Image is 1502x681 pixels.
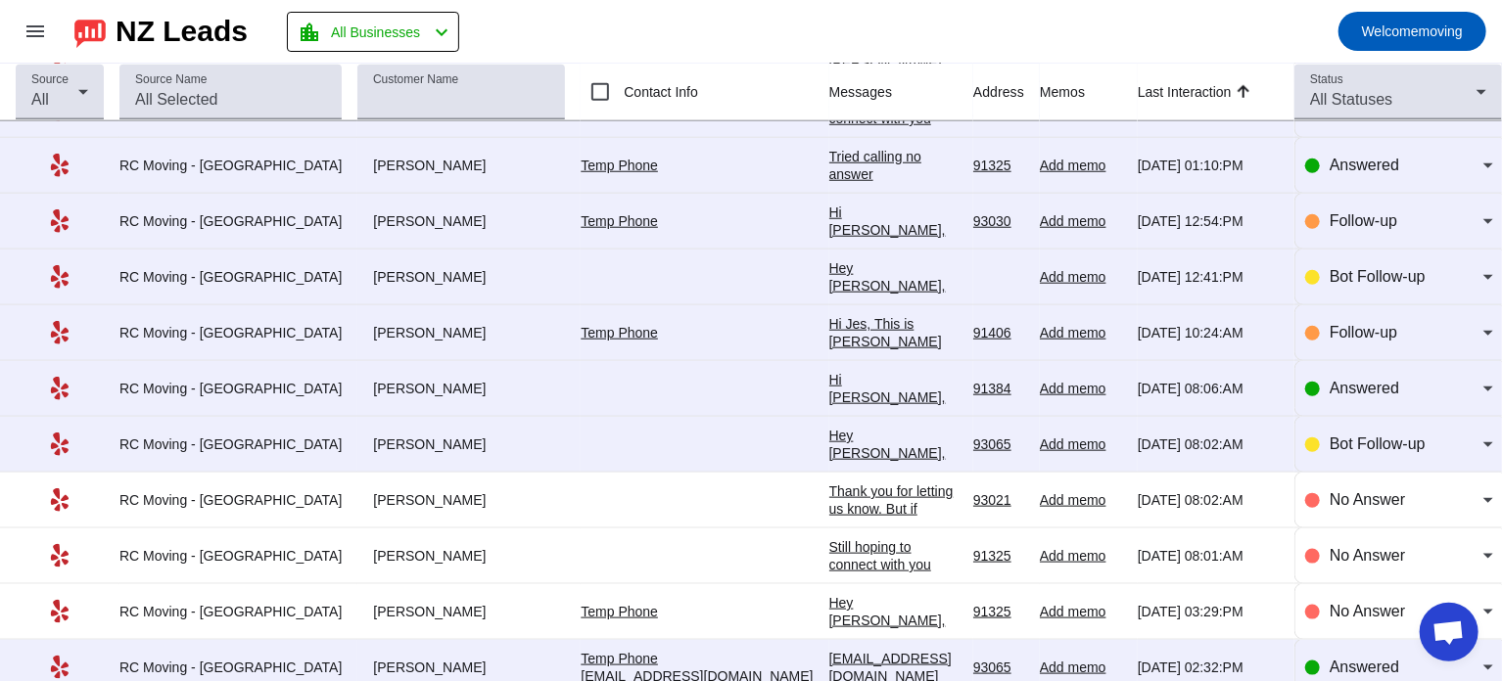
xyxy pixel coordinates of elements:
[331,19,420,46] span: All Businesses
[373,73,458,86] mat-label: Customer Name
[829,259,958,506] div: Hey [PERSON_NAME], just following up! Are you still interested in getting a moving estimate? We'd...
[357,212,565,230] div: [PERSON_NAME]
[829,315,958,632] div: Hi Jes, This is [PERSON_NAME] from RC Moving Company. I tried calling you to talk about your upco...
[973,603,1024,620] div: 91325
[1330,658,1399,675] span: Answered
[973,435,1024,453] div: 93065
[119,658,342,676] div: RC Moving - [GEOGRAPHIC_DATA]
[357,157,565,174] div: [PERSON_NAME]
[1330,212,1397,229] span: Follow-up
[1040,547,1122,565] div: Add memo
[829,148,958,183] div: Tried calling no answer
[829,204,958,556] div: Hi [PERSON_NAME], This is [PERSON_NAME] from RC Moving Company. I tried calling you to talk about...
[48,377,71,400] mat-icon: Yelp
[357,268,565,286] div: [PERSON_NAME]
[973,380,1024,397] div: 91384
[430,21,453,44] mat-icon: chevron_left
[1040,658,1122,676] div: Add memo
[1330,603,1405,619] span: No Answer
[1040,603,1122,620] div: Add memo
[357,603,565,620] div: [PERSON_NAME]
[1330,435,1426,452] span: Bot Follow-up
[1040,324,1122,341] div: Add memo
[357,380,565,397] div: [PERSON_NAME]
[119,380,342,397] div: RC Moving - [GEOGRAPHIC_DATA]
[581,158,658,173] a: Temp Phone
[1040,157,1122,174] div: Add memo
[48,544,71,567] mat-icon: Yelp
[357,435,565,453] div: [PERSON_NAME]
[48,154,71,177] mat-icon: Yelp
[1330,380,1399,396] span: Answered
[357,324,565,341] div: [PERSON_NAME]
[1420,603,1479,661] a: Open chat
[1330,268,1426,285] span: Bot Follow-up
[48,265,71,289] mat-icon: Yelp
[1138,435,1279,453] div: [DATE] 08:02:AM
[829,64,973,121] th: Messages
[1362,18,1463,45] span: moving
[1138,268,1279,286] div: [DATE] 12:41:PM
[1138,491,1279,509] div: [DATE] 08:02:AM
[287,12,459,52] button: All Businesses
[581,213,658,229] a: Temp Phone
[1330,157,1399,173] span: Answered
[116,18,248,45] div: NZ Leads
[119,157,342,174] div: RC Moving - [GEOGRAPHIC_DATA]
[1138,82,1232,102] div: Last Interaction
[973,64,1040,121] th: Address
[1138,157,1279,174] div: [DATE] 01:10:PM
[1310,91,1392,108] span: All Statuses
[1310,73,1343,86] mat-label: Status
[119,603,342,620] div: RC Moving - [GEOGRAPHIC_DATA]
[48,209,71,233] mat-icon: Yelp
[48,488,71,512] mat-icon: Yelp
[119,491,342,509] div: RC Moving - [GEOGRAPHIC_DATA]
[581,651,658,666] a: Temp Phone
[973,157,1024,174] div: 91325
[1362,23,1419,39] span: Welcome
[1338,12,1486,51] button: Welcomemoving
[1330,491,1405,508] span: No Answer
[973,491,1024,509] div: 93021
[357,491,565,509] div: [PERSON_NAME]
[1040,64,1138,121] th: Memos
[973,658,1024,676] div: 93065
[1040,380,1122,397] div: Add memo
[119,268,342,286] div: RC Moving - [GEOGRAPHIC_DATA]
[357,658,565,676] div: [PERSON_NAME]
[48,656,71,679] mat-icon: Yelp
[1138,658,1279,676] div: [DATE] 02:32:PM
[1330,324,1397,340] span: Follow-up
[74,15,106,48] img: logo
[1138,380,1279,397] div: [DATE] 08:06:AM
[1330,547,1405,564] span: No Answer
[135,88,326,112] input: All Selected
[23,20,47,43] mat-icon: menu
[1040,212,1122,230] div: Add memo
[973,324,1024,341] div: 91406
[119,324,342,341] div: RC Moving - [GEOGRAPHIC_DATA]
[298,21,321,44] mat-icon: location_city
[48,321,71,344] mat-icon: Yelp
[1040,491,1122,509] div: Add memo
[48,432,71,456] mat-icon: Yelp
[973,547,1024,565] div: 91325
[1138,324,1279,341] div: [DATE] 10:24:AM
[973,212,1024,230] div: 93030
[581,604,658,619] a: Temp Phone
[1138,547,1279,565] div: [DATE] 08:01:AM
[119,435,342,453] div: RC Moving - [GEOGRAPHIC_DATA]
[1138,212,1279,230] div: [DATE] 12:54:PM
[31,91,49,108] span: All
[357,547,565,565] div: [PERSON_NAME]
[620,82,698,102] label: Contact Info
[48,600,71,623] mat-icon: Yelp
[135,73,207,86] mat-label: Source Name
[581,325,658,340] a: Temp Phone
[1040,435,1122,453] div: Add memo
[1040,268,1122,286] div: Add memo
[119,212,342,230] div: RC Moving - [GEOGRAPHIC_DATA]
[119,547,342,565] div: RC Moving - [GEOGRAPHIC_DATA]
[829,427,958,673] div: Hey [PERSON_NAME], just following up! Are you still interested in getting a moving estimate? We'd...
